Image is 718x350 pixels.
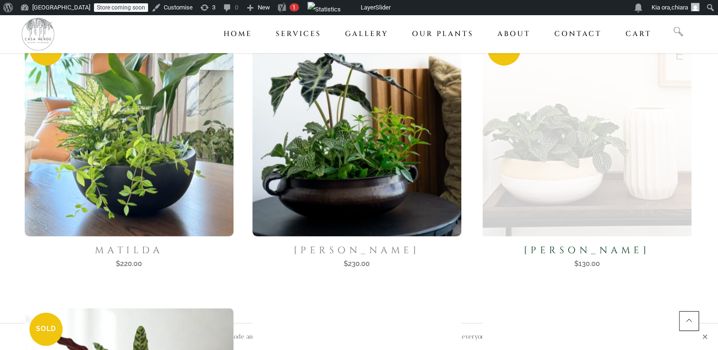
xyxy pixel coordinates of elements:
span: Home [224,29,252,39]
h6: [PERSON_NAME] [483,243,691,258]
a: Gallery [333,15,400,53]
a: Our Plants [400,15,485,53]
span: $ [116,259,120,268]
a: Store coming soon [94,3,148,12]
a: Contact [542,15,614,53]
img: IRENE [479,24,694,239]
span: Contact [554,29,602,39]
span: chiara [671,4,688,11]
span: Gallery [345,29,388,39]
span: Our Plants [412,29,474,39]
h6: [PERSON_NAME] [252,243,461,258]
img: Views over 48 hours. Click for more Jetpack Stats. [308,2,341,17]
img: MARTA [252,28,461,236]
span: Out of stock [487,40,521,73]
span: $ [344,259,348,268]
span: Out of stock [29,40,63,73]
a: Home [212,15,264,53]
span: About [497,29,531,39]
a: IRENE [483,28,691,236]
bdi: 220.00 [116,259,142,268]
span: Services [276,29,321,39]
a: Cart [614,15,663,53]
bdi: 230.00 [344,259,370,268]
h6: MATILDA [25,243,233,258]
bdi: 130.00 [574,259,600,268]
span: Cart [625,29,652,39]
img: MATILDA [25,28,233,236]
a: About [485,15,542,53]
a: Services [264,15,333,53]
span: 1 [292,4,296,11]
span: $ [574,259,578,268]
